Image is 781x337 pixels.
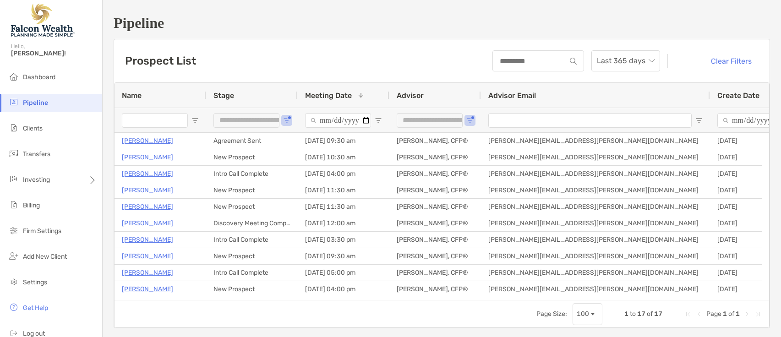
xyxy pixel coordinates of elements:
div: [PERSON_NAME][EMAIL_ADDRESS][PERSON_NAME][DOMAIN_NAME] [481,215,710,231]
div: Discovery Meeting Complete [206,215,298,231]
div: [PERSON_NAME], CFP® [389,133,481,149]
img: transfers icon [8,148,19,159]
div: 100 [577,310,589,318]
img: dashboard icon [8,71,19,82]
div: Intro Call Complete [206,166,298,182]
span: 17 [637,310,645,318]
h3: Prospect List [125,54,196,67]
div: [DATE] 12:00 am [298,215,389,231]
span: Dashboard [23,73,55,81]
button: Open Filter Menu [375,117,382,124]
a: [PERSON_NAME] [122,250,173,262]
a: [PERSON_NAME] [122,201,173,212]
div: [DATE] 11:30 am [298,199,389,215]
input: Name Filter Input [122,113,188,128]
div: Page Size [573,303,602,325]
button: Open Filter Menu [191,117,199,124]
div: [PERSON_NAME], CFP® [389,265,481,281]
img: billing icon [8,199,19,210]
div: First Page [684,310,692,318]
div: [PERSON_NAME][EMAIL_ADDRESS][PERSON_NAME][DOMAIN_NAME] [481,199,710,215]
span: Page [706,310,721,318]
div: Intro Call Complete [206,232,298,248]
div: [DATE] 04:00 pm [298,281,389,297]
div: [PERSON_NAME], CFP® [389,248,481,264]
p: [PERSON_NAME] [122,152,173,163]
div: New Prospect [206,199,298,215]
span: 1 [723,310,727,318]
img: input icon [570,58,577,65]
span: 1 [736,310,740,318]
span: Clients [23,125,43,132]
span: Transfers [23,150,50,158]
span: of [728,310,734,318]
p: [PERSON_NAME] [122,217,173,229]
div: [PERSON_NAME], CFP® [389,166,481,182]
div: [PERSON_NAME][EMAIL_ADDRESS][PERSON_NAME][DOMAIN_NAME] [481,166,710,182]
div: [PERSON_NAME], CFP® [389,199,481,215]
div: [PERSON_NAME][EMAIL_ADDRESS][PERSON_NAME][DOMAIN_NAME] [481,248,710,264]
input: Meeting Date Filter Input [305,113,371,128]
input: Advisor Email Filter Input [488,113,692,128]
img: clients icon [8,122,19,133]
button: Open Filter Menu [695,117,703,124]
div: [PERSON_NAME][EMAIL_ADDRESS][PERSON_NAME][DOMAIN_NAME] [481,232,710,248]
div: [PERSON_NAME], CFP® [389,281,481,297]
button: Open Filter Menu [283,117,290,124]
div: Previous Page [695,310,703,318]
div: [PERSON_NAME][EMAIL_ADDRESS][PERSON_NAME][DOMAIN_NAME] [481,133,710,149]
span: Name [122,91,142,100]
div: [PERSON_NAME], CFP® [389,232,481,248]
h1: Pipeline [114,15,770,32]
span: to [630,310,636,318]
img: investing icon [8,174,19,185]
div: [DATE] 10:30 am [298,149,389,165]
div: Intro Call Complete [206,265,298,281]
img: get-help icon [8,302,19,313]
div: [PERSON_NAME][EMAIL_ADDRESS][PERSON_NAME][DOMAIN_NAME] [481,182,710,198]
span: Pipeline [23,99,48,107]
span: Billing [23,201,40,209]
a: [PERSON_NAME] [122,283,173,295]
img: add_new_client icon [8,250,19,261]
span: Settings [23,278,47,286]
span: Meeting Date [305,91,352,100]
span: Advisor Email [488,91,536,100]
span: Add New Client [23,253,67,261]
span: [PERSON_NAME]! [11,49,97,57]
span: Last 365 days [597,51,655,71]
a: [PERSON_NAME] [122,185,173,196]
p: [PERSON_NAME] [122,135,173,147]
div: [DATE] 09:30 am [298,133,389,149]
div: New Prospect [206,149,298,165]
div: New Prospect [206,281,298,297]
a: [PERSON_NAME] [122,168,173,179]
img: Falcon Wealth Planning Logo [11,4,75,37]
img: settings icon [8,276,19,287]
a: [PERSON_NAME] [122,267,173,278]
div: [DATE] 11:30 am [298,182,389,198]
div: [PERSON_NAME], CFP® [389,182,481,198]
div: Page Size: [536,310,567,318]
div: Agreement Sent [206,133,298,149]
span: Advisor [397,91,424,100]
div: Next Page [743,310,751,318]
span: Investing [23,176,50,184]
span: 1 [624,310,628,318]
img: firm-settings icon [8,225,19,236]
div: [PERSON_NAME][EMAIL_ADDRESS][PERSON_NAME][DOMAIN_NAME] [481,281,710,297]
span: Firm Settings [23,227,61,235]
a: [PERSON_NAME] [122,234,173,245]
span: Get Help [23,304,48,312]
img: pipeline icon [8,97,19,108]
span: Stage [213,91,234,100]
div: [DATE] 03:30 pm [298,232,389,248]
div: [PERSON_NAME][EMAIL_ADDRESS][PERSON_NAME][DOMAIN_NAME] [481,149,710,165]
div: [DATE] 04:00 pm [298,166,389,182]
